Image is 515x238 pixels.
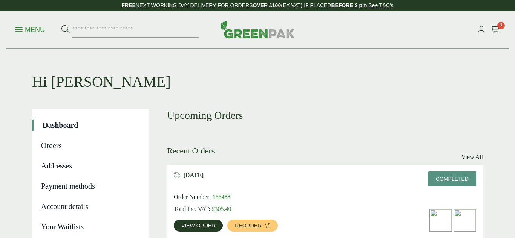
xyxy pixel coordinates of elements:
strong: BEFORE 2 pm [331,2,367,8]
span: 166488 [212,194,230,200]
span: £ [212,206,215,212]
strong: FREE [121,2,135,8]
bdi: 305.40 [212,206,231,212]
i: My Account [477,26,486,33]
a: View All [461,153,483,162]
a: Dashboard [43,120,138,131]
a: See T&C's [368,2,393,8]
a: Menu [15,25,45,33]
span: Total inc. VAT: [174,206,210,212]
a: Your Waitlists [41,221,138,232]
a: Reorder [227,220,278,232]
img: 3324RC-33cm-4-Fold-Unbleached-Pack-300x300.jpg [454,209,476,231]
span: 0 [497,22,505,29]
p: Menu [15,25,45,34]
a: Orders [41,140,138,151]
i: Cart [490,26,500,33]
a: Account details [41,201,138,212]
a: Addresses [41,160,138,171]
span: [DATE] [184,171,204,179]
a: View order [174,220,223,232]
img: Kraft-Bowl-500ml-with-Nachos-300x200.jpg [430,209,452,231]
span: View order [181,223,215,228]
strong: OVER £100 [253,2,281,8]
h1: Hi [PERSON_NAME] [32,49,483,91]
span: Reorder [235,223,261,228]
span: Completed [436,176,469,182]
a: Payment methods [41,180,138,192]
span: Order Number: [174,194,211,200]
h3: Upcoming Orders [167,109,483,122]
img: GreenPak Supplies [220,20,295,38]
h3: Recent Orders [167,146,215,156]
a: 0 [490,24,500,35]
